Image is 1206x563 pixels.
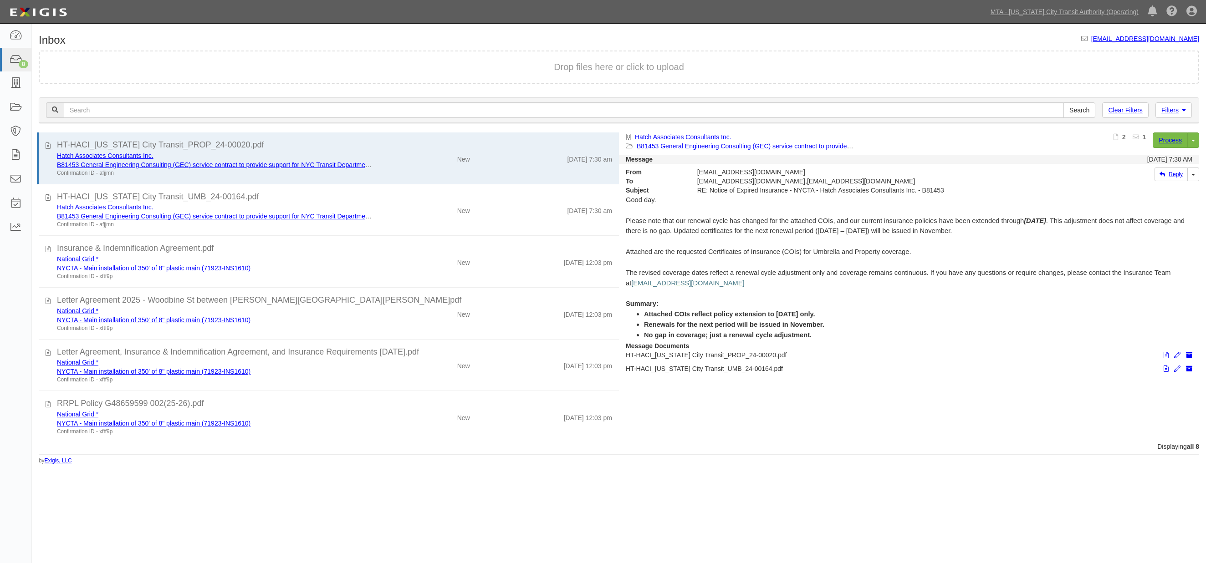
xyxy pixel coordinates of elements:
[57,411,98,418] a: National Grid *
[1155,102,1192,118] a: Filters
[457,358,470,370] div: New
[564,254,612,267] div: [DATE] 12:03 pm
[1186,366,1192,372] i: Archive document
[57,264,250,272] a: NYCTA - Main installation of 350' of 8" plastic main (71923-INS1610)
[57,264,375,273] div: NYCTA - Main installation of 350' of 8" plastic main (71923-INS1610)
[626,300,659,307] span: Summary:
[637,142,1087,150] a: B81453 General Engineering Consulting (GEC) service contract to provide support for NYC Transit D...
[57,410,375,419] div: National Grid *
[1155,167,1188,181] a: Reply
[690,177,1048,186] div: agreement-h4amfp@mtato.complianz.com,insurance@hatch.com
[626,196,656,203] span: Good day.
[631,279,744,287] a: [EMAIL_ADDRESS][DOMAIN_NAME]
[57,169,375,177] div: Confirmation ID - afjjmn
[57,203,375,212] div: Hatch Associates Consultants Inc.
[626,156,653,163] strong: Message
[619,177,690,186] strong: To
[626,269,1171,287] span: The revised coverage dates reflect a renewal cycle adjustment only and coverage remains continuou...
[457,254,470,267] div: New
[57,367,375,376] div: NYCTA - Main installation of 350' of 8" plastic main (71923-INS1610)
[1166,6,1177,17] i: Help Center - Complianz
[57,255,98,263] a: National Grid *
[457,151,470,164] div: New
[1187,443,1199,450] b: all 8
[635,133,731,141] a: Hatch Associates Consultants Inc.
[57,316,250,324] a: NYCTA - Main installation of 350' of 8" plastic main (71923-INS1610)
[1153,132,1188,148] a: Process
[567,151,612,164] div: [DATE] 7:30 am
[1164,352,1169,359] i: View
[19,60,28,68] div: 8
[57,254,375,264] div: National Grid *
[1122,133,1126,141] b: 2
[57,212,375,221] div: B81453 General Engineering Consulting (GEC) service contract to provide support for NYC Transit D...
[57,160,375,169] div: B81453 General Engineering Consulting (GEC) service contract to provide support for NYC Transit D...
[457,203,470,215] div: New
[1024,217,1046,224] i: [DATE]
[564,410,612,422] div: [DATE] 12:03 pm
[457,306,470,319] div: New
[57,294,612,306] div: Letter Agreement 2025 - Woodbine St between Woodward Ave and Onderdonk Ave, Queens.pdf
[57,315,375,325] div: NYCTA - Main installation of 350' of 8" plastic main (71923-INS1610)
[626,248,911,255] span: Attached are the requested Certificates of Insurance (COIs) for Umbrella and Property coverage.
[57,420,250,427] a: NYCTA - Main installation of 350' of 8" plastic main (71923-INS1610)
[644,310,815,318] span: Attached COIs reflect policy extension to [DATE] only.
[57,203,153,211] a: Hatch Associates Consultants Inc.
[690,186,1048,195] div: RE: Notice of Expired Insurance - NYCTA - Hatch Associates Consultants Inc. - B81453
[986,3,1143,21] a: MTA - [US_STATE] City Transit Authority (Operating)
[32,442,1206,451] div: Displaying
[45,457,72,464] a: Exigis, LLC
[57,213,507,220] a: B81453 General Engineering Consulting (GEC) service contract to provide support for NYC Transit D...
[1063,102,1095,118] input: Search
[57,419,375,428] div: NYCTA - Main installation of 350' of 8" plastic main (71923-INS1610)
[57,151,375,160] div: Hatch Associates Consultants Inc.
[57,346,612,358] div: Letter Agreement, Insurance & Indemnification Agreement, and Insurance Requirements 7-25-2025.pdf
[1143,133,1146,141] b: 1
[57,243,612,254] div: Insurance & Indemnification Agreement.pdf
[57,359,98,366] a: National Grid *
[57,358,375,367] div: National Grid *
[57,221,375,228] div: Confirmation ID - afjjmn
[57,428,375,436] div: Confirmation ID - xftf9p
[554,61,684,74] button: Drop files here or click to upload
[567,203,612,215] div: [DATE] 7:30 am
[1186,352,1192,359] i: Archive document
[7,4,70,20] img: logo-5460c22ac91f19d4615b14bd174203de0afe785f0fc80cf4dbbc73dc1793850b.png
[57,191,612,203] div: HT-HACI_New York City Transit_UMB_24-00164.pdf
[457,410,470,422] div: New
[619,167,690,177] strong: From
[1164,366,1169,372] i: View
[57,161,507,168] a: B81453 General Engineering Consulting (GEC) service contract to provide support for NYC Transit D...
[57,139,612,151] div: HT-HACI_New York City Transit_PROP_24-00020.pdf
[57,306,375,315] div: National Grid *
[644,331,812,339] span: No gap in coverage; just a renewal cycle adjustment.
[690,167,1048,177] div: [EMAIL_ADDRESS][DOMAIN_NAME]
[57,273,375,280] div: Confirmation ID - xftf9p
[1174,366,1180,372] i: Edit document
[619,186,690,195] strong: Subject
[626,364,1192,373] p: HT-HACI_[US_STATE] City Transit_UMB_24-00164.pdf
[39,34,66,46] h1: Inbox
[564,306,612,319] div: [DATE] 12:03 pm
[1091,35,1199,42] a: [EMAIL_ADDRESS][DOMAIN_NAME]
[564,358,612,370] div: [DATE] 12:03 pm
[626,350,1192,360] p: HT-HACI_[US_STATE] City Transit_PROP_24-00020.pdf
[64,102,1064,118] input: Search
[57,376,375,384] div: Confirmation ID - xftf9p
[1102,102,1148,118] a: Clear Filters
[626,217,1185,235] span: Please note that our renewal cycle has changed for the attached COIs, and our current insurance p...
[1174,352,1180,359] i: Edit document
[626,342,689,350] strong: Message Documents
[57,325,375,332] div: Confirmation ID - xftf9p
[644,321,824,328] span: Renewals for the next period will be issued in November.
[39,457,72,465] small: by
[57,152,153,159] a: Hatch Associates Consultants Inc.
[57,368,250,375] a: NYCTA - Main installation of 350' of 8" plastic main (71923-INS1610)
[1147,155,1192,164] div: [DATE] 7:30 AM
[57,398,612,410] div: RRPL Policy G48659599 002(25-26).pdf
[57,307,98,314] a: National Grid *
